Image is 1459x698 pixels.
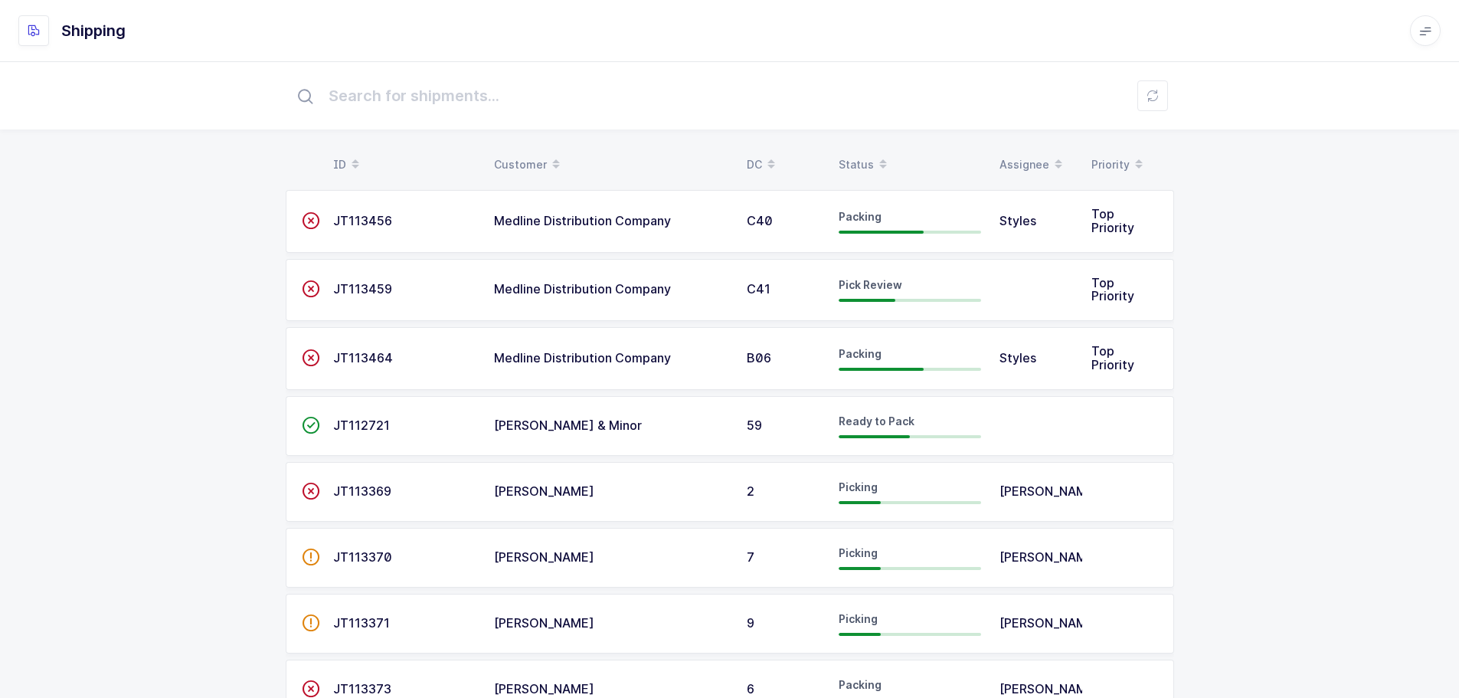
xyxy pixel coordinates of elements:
[333,549,392,565] span: JT113370
[747,681,754,696] span: 6
[494,681,594,696] span: [PERSON_NAME]
[747,281,770,297] span: C41
[333,213,392,228] span: JT113456
[302,549,320,565] span: 
[839,612,878,625] span: Picking
[747,615,754,631] span: 9
[333,681,391,696] span: JT113373
[747,549,754,565] span: 7
[494,350,671,365] span: Medline Distribution Company
[333,281,392,297] span: JT113459
[999,152,1073,178] div: Assignee
[61,18,126,43] h1: Shipping
[302,213,320,228] span: 
[839,546,878,559] span: Picking
[747,483,754,499] span: 2
[302,350,320,365] span: 
[839,210,882,223] span: Packing
[333,483,391,499] span: JT113369
[494,281,671,297] span: Medline Distribution Company
[333,350,393,365] span: JT113464
[839,347,882,360] span: Packing
[494,615,594,631] span: [PERSON_NAME]
[839,480,878,493] span: Picking
[286,71,1174,120] input: Search for shipments...
[302,418,320,433] span: 
[999,681,1100,696] span: [PERSON_NAME]
[1091,343,1134,372] span: Top Priority
[839,278,902,291] span: Pick Review
[494,483,594,499] span: [PERSON_NAME]
[333,615,390,631] span: JT113371
[747,350,771,365] span: B06
[999,615,1100,631] span: [PERSON_NAME]
[999,549,1100,565] span: [PERSON_NAME]
[494,549,594,565] span: [PERSON_NAME]
[999,483,1100,499] span: [PERSON_NAME]
[999,350,1036,365] span: Styles
[839,678,882,691] span: Packing
[333,418,390,433] span: JT112721
[1091,275,1134,304] span: Top Priority
[839,152,981,178] div: Status
[1091,152,1165,178] div: Priority
[494,213,671,228] span: Medline Distribution Company
[302,483,320,499] span: 
[302,281,320,297] span: 
[747,418,762,433] span: 59
[999,213,1036,228] span: Styles
[1091,206,1134,235] span: Top Priority
[302,615,320,631] span: 
[494,418,642,433] span: [PERSON_NAME] & Minor
[747,213,773,228] span: C40
[839,415,914,428] span: Ready to Pack
[494,152,728,178] div: Customer
[302,681,320,696] span: 
[747,152,820,178] div: DC
[333,152,476,178] div: ID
